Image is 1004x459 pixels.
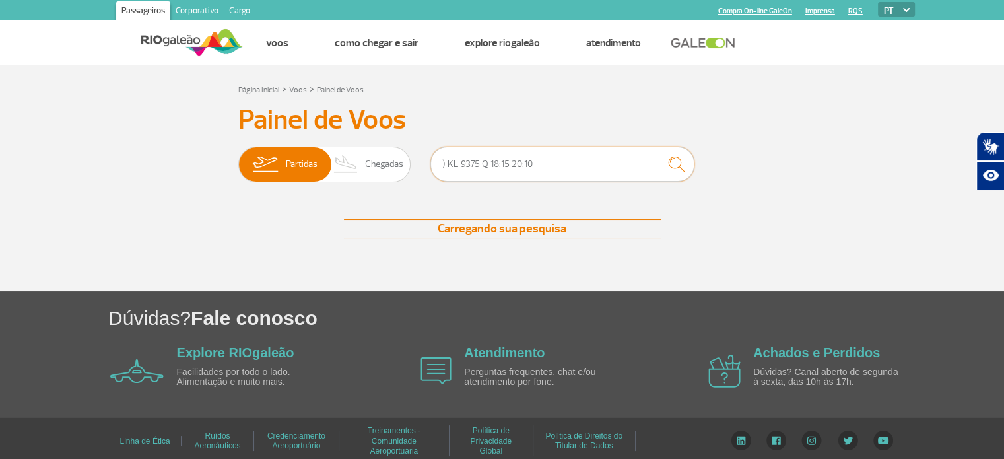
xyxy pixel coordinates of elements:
[335,36,418,50] a: Como chegar e sair
[238,85,279,95] a: Página Inicial
[464,367,616,388] p: Perguntas frequentes, chat e/ou atendimento por fone.
[718,7,792,15] a: Compra On-line GaleOn
[976,161,1004,190] button: Abrir recursos assistivos.
[238,104,766,137] h3: Painel de Voos
[116,1,170,22] a: Passageiros
[119,432,170,450] a: Linha de Ética
[317,85,364,95] a: Painel de Voos
[586,36,641,50] a: Atendimento
[731,431,751,450] img: LinkedIn
[976,132,1004,190] div: Plugin de acessibilidade da Hand Talk.
[310,81,314,96] a: >
[766,431,786,450] img: Facebook
[170,1,224,22] a: Corporativo
[177,367,329,388] p: Facilidades por todo o lado. Alimentação e muito mais.
[327,147,366,182] img: slider-desembarque
[266,36,288,50] a: Voos
[545,427,622,455] a: Política de Direitos do Titular de Dados
[430,147,694,182] input: Voo, cidade ou cia aérea
[848,7,863,15] a: RQS
[108,304,1004,332] h1: Dúvidas?
[177,345,294,360] a: Explore RIOgaleão
[267,427,325,455] a: Credenciamento Aeroportuário
[708,355,741,388] img: airplane icon
[420,357,452,384] img: airplane icon
[753,367,905,388] p: Dúvidas? Canal aberto de segunda à sexta, das 10h às 17h.
[873,431,893,450] img: YouTube
[289,85,307,95] a: Voos
[465,36,540,50] a: Explore RIOgaleão
[838,431,858,450] img: Twitter
[194,427,240,455] a: Ruídos Aeronáuticos
[805,7,835,15] a: Imprensa
[224,1,255,22] a: Cargo
[464,345,545,360] a: Atendimento
[286,147,318,182] span: Partidas
[244,147,286,182] img: slider-embarque
[282,81,286,96] a: >
[753,345,880,360] a: Achados e Perdidos
[191,307,318,329] span: Fale conosco
[365,147,403,182] span: Chegadas
[976,132,1004,161] button: Abrir tradutor de língua de sinais.
[801,431,822,450] img: Instagram
[110,359,164,383] img: airplane icon
[344,219,661,238] div: Carregando sua pesquisa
